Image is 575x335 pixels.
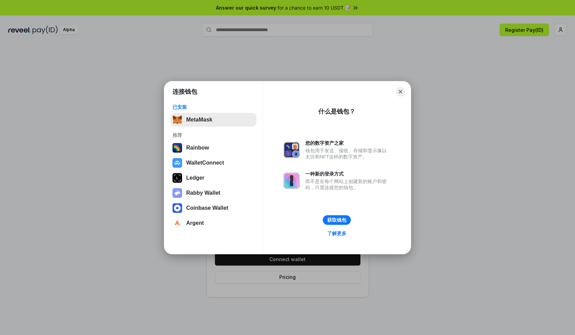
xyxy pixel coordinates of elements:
[172,173,182,183] img: svg+xml,%3Csvg%20xmlns%3D%22http%3A%2F%2Fwww.w3.org%2F2000%2Fsvg%22%20width%3D%2228%22%20height%3...
[172,104,254,110] div: 已安装
[172,115,182,125] img: svg+xml,%3Csvg%20fill%3D%22none%22%20height%3D%2233%22%20viewBox%3D%220%200%2035%2033%22%20width%...
[283,172,300,189] img: svg+xml,%3Csvg%20xmlns%3D%22http%3A%2F%2Fwww.w3.org%2F2000%2Fsvg%22%20fill%3D%22none%22%20viewBox...
[186,160,224,166] div: WalletConnect
[170,113,256,127] button: MetaMask
[186,145,209,151] div: Rainbow
[172,203,182,213] img: svg+xml,%3Csvg%20width%3D%2228%22%20height%3D%2228%22%20viewBox%3D%220%200%2028%2028%22%20fill%3D...
[170,141,256,155] button: Rainbow
[186,220,204,226] div: Argent
[170,186,256,200] button: Rabby Wallet
[327,217,346,223] div: 获取钱包
[327,230,346,236] div: 了解更多
[186,205,228,211] div: Coinbase Wallet
[170,216,256,230] button: Argent
[305,171,390,177] div: 一种新的登录方式
[318,107,355,116] div: 什么是钱包？
[172,132,254,138] div: 推荐
[283,142,300,158] img: svg+xml,%3Csvg%20xmlns%3D%22http%3A%2F%2Fwww.w3.org%2F2000%2Fsvg%22%20fill%3D%22none%22%20viewBox...
[396,87,405,96] button: Close
[170,156,256,170] button: WalletConnect
[323,229,350,238] a: 了解更多
[172,158,182,168] img: svg+xml,%3Csvg%20width%3D%2228%22%20height%3D%2228%22%20viewBox%3D%220%200%2028%2028%22%20fill%3D...
[305,147,390,160] div: 钱包用于发送、接收、存储和显示像以太坊和NFT这样的数字资产。
[172,218,182,228] img: svg+xml,%3Csvg%20width%3D%2228%22%20height%3D%2228%22%20viewBox%3D%220%200%2028%2028%22%20fill%3D...
[186,175,204,181] div: Ledger
[323,215,351,225] button: 获取钱包
[170,171,256,185] button: Ledger
[305,140,390,146] div: 您的数字资产之家
[186,190,220,196] div: Rabby Wallet
[305,178,390,191] div: 而不是在每个网站上创建新的账户和密码，只需连接您的钱包。
[170,201,256,215] button: Coinbase Wallet
[172,188,182,198] img: svg+xml,%3Csvg%20xmlns%3D%22http%3A%2F%2Fwww.w3.org%2F2000%2Fsvg%22%20fill%3D%22none%22%20viewBox...
[172,88,197,96] h1: 连接钱包
[186,117,212,123] div: MetaMask
[172,143,182,153] img: svg+xml,%3Csvg%20width%3D%22120%22%20height%3D%22120%22%20viewBox%3D%220%200%20120%20120%22%20fil...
